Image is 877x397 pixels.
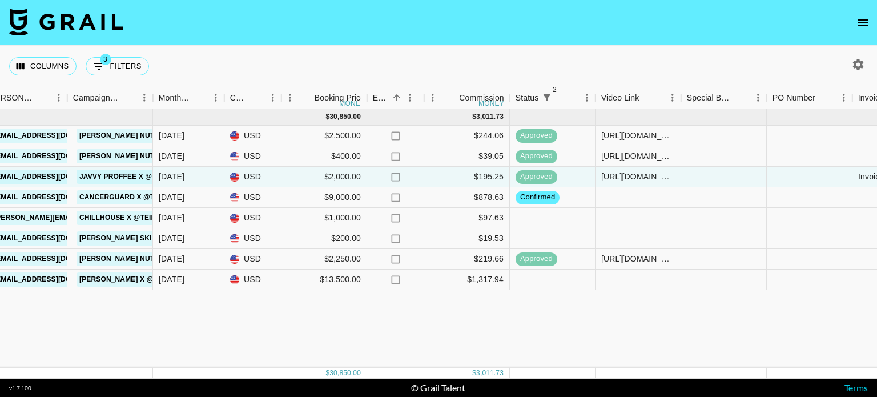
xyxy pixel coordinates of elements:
[281,89,299,106] button: Menu
[538,90,554,106] div: 2 active filters
[516,254,557,264] span: approved
[516,130,557,141] span: approved
[77,211,199,225] a: Chillhouse x @teilorgrubbs
[459,87,504,109] div: Commission
[472,112,476,122] div: $
[159,87,191,109] div: Month Due
[77,170,223,184] a: Javvy Proffee x @jordansarakinis
[476,368,504,378] div: 3,011.73
[77,190,236,204] a: Cancerguard x @thats_inappropriate
[281,126,367,146] div: $2,500.00
[281,249,367,270] div: $2,250.00
[424,270,510,290] div: $1,317.94
[424,208,510,228] div: $97.63
[230,87,248,109] div: Currency
[424,228,510,249] div: $19.53
[281,228,367,249] div: $200.00
[549,84,560,95] span: 2
[750,89,767,106] button: Menu
[207,89,224,106] button: Menu
[224,208,281,228] div: USD
[424,146,510,167] div: $39.05
[687,87,734,109] div: Special Booking Type
[159,274,184,285] div: Sep '25
[191,90,207,106] button: Sort
[100,54,111,65] span: 3
[373,87,389,109] div: Expenses: Remove Commission?
[159,171,184,182] div: Sep '25
[136,89,153,106] button: Menu
[767,87,852,109] div: PO Number
[424,167,510,187] div: $195.25
[264,89,281,106] button: Menu
[159,253,184,264] div: Sep '25
[367,87,424,109] div: Expenses: Remove Commission?
[411,382,465,394] div: © Grail Talent
[596,87,681,109] div: Video Link
[159,150,184,162] div: Sep '25
[339,100,365,107] div: money
[554,90,570,106] button: Sort
[681,87,767,109] div: Special Booking Type
[601,150,675,162] div: https://www.instagram.com/p/DOb6ttcEWga/
[424,187,510,208] div: $878.63
[77,129,286,143] a: [PERSON_NAME] Nutrition CreaTone x @jordansara
[34,90,50,106] button: Sort
[325,112,329,122] div: $
[281,208,367,228] div: $1,000.00
[424,89,441,106] button: Menu
[476,112,504,122] div: 3,011.73
[299,90,315,106] button: Sort
[424,126,510,146] div: $244.06
[472,368,476,378] div: $
[73,87,120,109] div: Campaign (Type)
[844,382,868,393] a: Terms
[159,232,184,244] div: Sep '25
[315,87,365,109] div: Booking Price
[329,368,361,378] div: 30,850.00
[510,87,596,109] div: Status
[329,112,361,122] div: 30,850.00
[281,167,367,187] div: $2,000.00
[424,249,510,270] div: $219.66
[639,90,655,106] button: Sort
[601,87,639,109] div: Video Link
[538,90,554,106] button: Show filters
[516,171,557,182] span: approved
[601,130,675,141] div: https://www.instagram.com/reel/DOQ_6BsDwm_/
[9,8,123,35] img: Grail Talent
[516,87,539,109] div: Status
[77,272,317,287] a: [PERSON_NAME] x @jordansara 1 Month Brand Partnership
[86,57,149,75] button: Show filters
[734,90,750,106] button: Sort
[9,384,31,392] div: v 1.7.100
[67,87,153,109] div: Campaign (Type)
[516,151,557,162] span: approved
[224,187,281,208] div: USD
[159,212,184,223] div: Sep '25
[153,87,224,109] div: Month Due
[664,89,681,106] button: Menu
[120,90,136,106] button: Sort
[9,57,77,75] button: Select columns
[281,270,367,290] div: $13,500.00
[224,167,281,187] div: USD
[835,89,852,106] button: Menu
[578,89,596,106] button: Menu
[224,146,281,167] div: USD
[815,90,831,106] button: Sort
[77,149,287,163] a: [PERSON_NAME] Nutrition CreaTone x @sarahbrand
[224,87,281,109] div: Currency
[281,146,367,167] div: $400.00
[443,90,459,106] button: Sort
[478,100,504,107] div: money
[516,192,560,203] span: confirmed
[325,368,329,378] div: $
[389,90,405,106] button: Sort
[601,253,675,264] div: https://www.instagram.com/p/DOOh7DWkRHJ/
[224,228,281,249] div: USD
[281,187,367,208] div: $9,000.00
[77,252,286,266] a: [PERSON_NAME] Nutrition CreaTone x @jordansara
[159,130,184,141] div: Sep '25
[852,11,875,34] button: open drawer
